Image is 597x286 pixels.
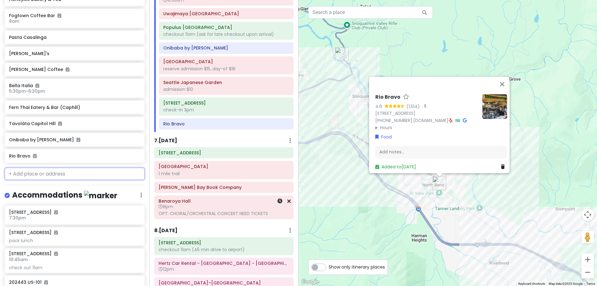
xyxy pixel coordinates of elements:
button: Close [495,77,510,91]
h6: Populus Seattle [163,25,289,30]
h6: Elliott Bay Book Company [159,185,289,190]
button: Drag Pegman onto the map to open Street View [581,231,594,243]
h6: Fogtown Coffee Bar [9,13,140,18]
span: 10:45am [9,256,28,263]
a: Remove from day [287,198,291,205]
h6: Seattle–Tacoma International Airport [159,280,289,286]
h6: Rio Bravo [9,153,140,159]
i: Added to itinerary [76,138,80,142]
div: checkout 11am (45 min drive to airport) [159,247,289,252]
a: Star place [403,94,409,101]
h6: Tavolàta Capitol Hill [9,121,140,126]
i: Added to itinerary [35,83,39,88]
h6: 202443 US-101 [9,279,140,285]
div: reserve admission $15, day-of $18 [163,66,289,72]
span: Map data ©2025 Google [549,282,583,285]
h6: Seattle Japanese Garden [163,80,289,85]
button: Zoom in [581,253,594,266]
div: · · [375,94,477,131]
button: Map camera controls [581,209,594,221]
span: 8am [9,18,19,24]
a: [PHONE_NUMBER] [375,117,412,124]
a: Open this area in Google Maps (opens a new window) [300,278,321,286]
a: Terms (opens in new tab) [586,282,595,285]
input: Search a place [308,6,433,19]
h6: Hertz Car Rental - Seatac - Seattle-tacoma International Airport (SEA) [159,260,289,266]
a: Added to[DATE] [375,164,416,170]
h6: Fern Thai Eatery & Bar (Caphill) [9,105,140,110]
i: Google Maps [463,118,467,123]
div: admission $10 [163,87,289,92]
i: Added to itinerary [66,67,69,72]
div: 4.6 [375,103,385,110]
img: marker [84,191,117,200]
i: Added to itinerary [54,230,58,235]
a: Delete place [501,163,507,170]
h6: Rio Bravo [163,121,289,127]
button: Keyboard shortcuts [518,282,545,286]
div: Add notes... [375,146,507,159]
div: 1 mile trail [159,171,289,176]
div: (1,514) [406,103,420,110]
h6: 49010 SE Middle Fork Rd [159,150,289,156]
h4: Accommodations [12,190,117,200]
div: pack lunch [9,238,140,243]
h6: 49010 SE Middle Fork Rd [159,240,289,246]
h6: Rio Bravo [375,94,400,101]
a: [STREET_ADDRESS] [375,110,415,116]
i: Added to itinerary [44,280,48,284]
h6: [STREET_ADDRESS] [9,209,140,215]
img: Picture of the place [482,94,507,119]
h6: 7 . [DATE] [154,138,177,144]
div: Rio Bravo [430,174,449,193]
div: · [420,104,426,110]
h6: [PERSON_NAME] Coffee [9,67,140,72]
div: Snoqualmie Falls [332,45,351,63]
i: Added to itinerary [54,251,58,256]
i: Added to itinerary [33,154,37,158]
h6: Bella Italia [9,83,140,88]
img: Google [300,278,321,286]
h6: [STREET_ADDRESS] [9,230,58,235]
h6: 49010 SE Middle Fork Rd [163,100,289,106]
i: Tripadvisor [455,118,460,123]
h6: Seattle Asian Art Museum [163,59,289,64]
h6: [STREET_ADDRESS] [9,251,58,256]
span: 5:30pm - 6:30pm [9,88,45,94]
a: [DOMAIN_NAME] [413,117,448,124]
i: Added to itinerary [58,121,62,126]
button: Zoom out [581,266,594,279]
span: 7:30pm [9,215,26,221]
summary: Hours [375,124,477,131]
span: Show only itinerary places [329,264,385,270]
h6: Pasta Casalinga [9,35,140,40]
a: Food [375,134,392,140]
i: Added to itinerary [58,13,61,18]
h6: [PERSON_NAME]'s [9,51,140,56]
h6: Onibaba by [PERSON_NAME] [9,137,140,143]
div: OPT: CHORAL/ORCHESTRAL CONCERT NEED TICKETS [159,211,289,216]
i: Added to itinerary [54,210,58,214]
input: + Add place or address [5,168,145,180]
div: check-in 3pm [163,107,289,113]
h6: 8 . [DATE] [154,227,178,234]
a: Set a time [277,198,282,205]
div: checkout 11am (ask for late checkout upon arrival) [163,31,289,37]
h6: Snoqualmie Falls [159,164,289,169]
div: check out 11am [9,265,140,270]
h6: Benaroya Hall [159,198,289,204]
span: 12pm [159,266,174,272]
h6: Uwajimaya Seattle [163,11,289,16]
h6: Onibaba by Tsukushinbo [163,45,289,51]
span: 8pm [159,204,173,210]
